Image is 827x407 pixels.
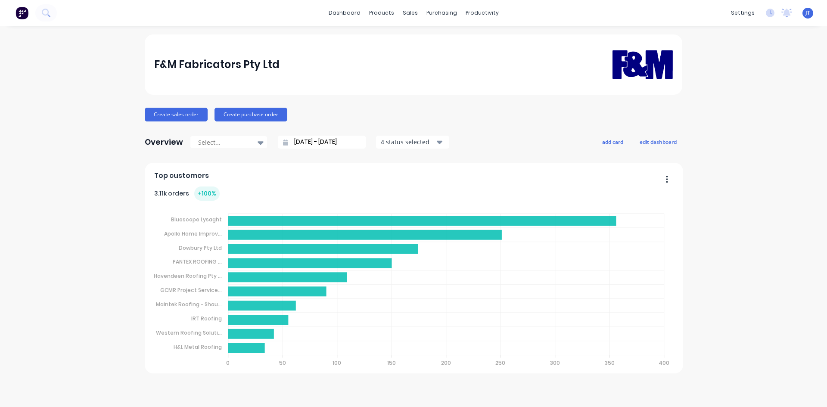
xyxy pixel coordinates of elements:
div: F&M Fabricators Pty Ltd [154,56,280,73]
tspan: 0 [226,359,230,367]
a: dashboard [324,6,365,19]
button: edit dashboard [634,136,682,147]
tspan: 150 [387,359,396,367]
tspan: 350 [605,359,615,367]
img: Factory [16,6,28,19]
div: settings [727,6,759,19]
div: 4 status selected [381,137,435,146]
img: F&M Fabricators Pty Ltd [612,37,673,91]
tspan: IRT Roofing [191,315,222,322]
button: add card [597,136,629,147]
button: Create sales order [145,108,208,121]
tspan: Maintek Roofing - Shau... [156,301,222,308]
tspan: 50 [279,359,286,367]
button: 4 status selected [376,136,449,149]
tspan: Bluescope Lysaght [171,216,222,223]
tspan: H&L Metal Roofing [174,343,222,351]
button: Create purchase order [215,108,287,121]
div: 3.11k orders [154,186,220,201]
tspan: 100 [333,359,341,367]
tspan: PANTEX ROOFING ... [173,258,222,265]
div: products [365,6,398,19]
div: Overview [145,134,183,151]
tspan: Western Roofing Soluti... [156,329,222,336]
div: productivity [461,6,503,19]
div: sales [398,6,422,19]
tspan: GCMR Project Service... [160,286,222,294]
div: + 100 % [194,186,220,201]
div: purchasing [422,6,461,19]
tspan: 200 [441,359,451,367]
span: Top customers [154,171,209,181]
tspan: Havendeen Roofing Pty ... [154,272,222,280]
tspan: 250 [496,359,506,367]
tspan: 400 [659,359,670,367]
span: JT [805,9,810,17]
tspan: Dowbury Pty Ltd [179,244,222,251]
tspan: Apollo Home Improv... [164,230,222,237]
tspan: 300 [550,359,560,367]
